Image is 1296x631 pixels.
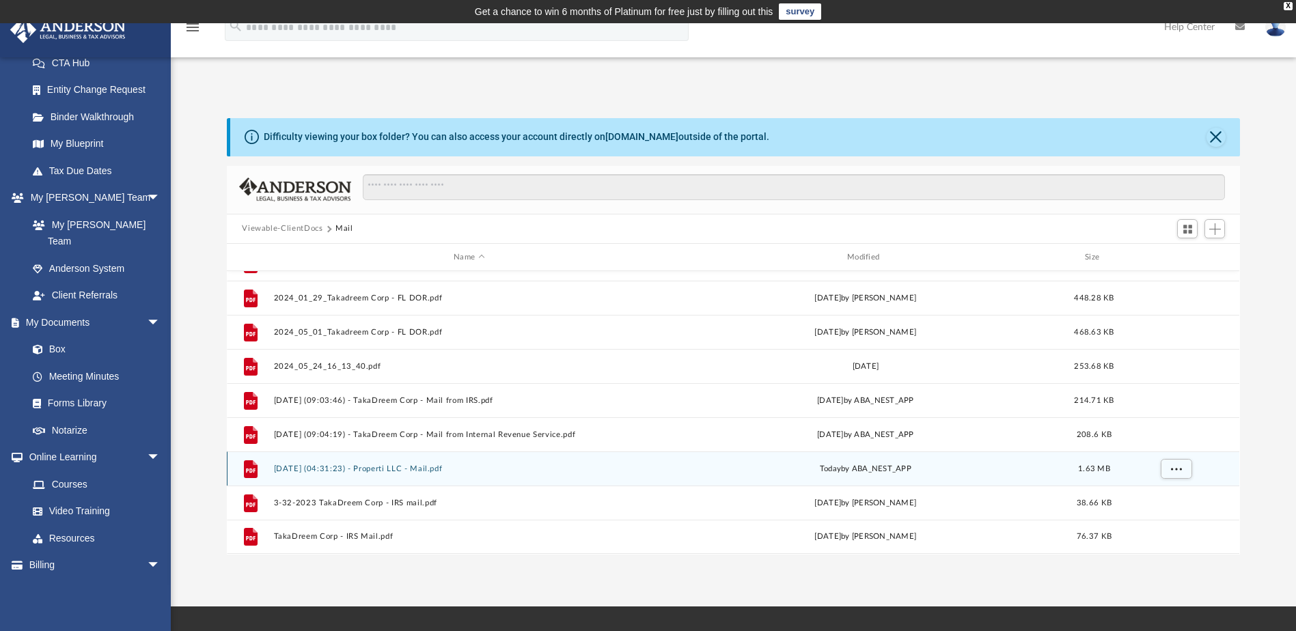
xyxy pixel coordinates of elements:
[233,251,267,264] div: id
[19,130,174,158] a: My Blueprint
[10,184,174,212] a: My [PERSON_NAME] Teamarrow_drop_down
[274,294,665,303] button: 2024_01_29_Takadreem Corp - FL DOR.pdf
[274,396,665,405] button: [DATE] (09:03:46) - TakaDreem Corp - Mail from IRS.pdf
[475,3,773,20] div: Get a chance to win 6 months of Platinum for free just by filling out this
[1177,219,1198,238] button: Switch to Grid View
[10,309,174,336] a: My Documentsarrow_drop_down
[1075,397,1114,404] span: 214.71 KB
[605,131,678,142] a: [DOMAIN_NAME]
[19,211,167,255] a: My [PERSON_NAME] Team
[670,497,1061,509] div: [DATE] by [PERSON_NAME]
[274,499,665,507] button: 3-32-2023 TakaDreem Corp - IRS mail.pdf
[147,444,174,472] span: arrow_drop_down
[1075,363,1114,370] span: 253.68 KB
[779,3,821,20] a: survey
[10,444,174,471] a: Online Learningarrow_drop_down
[1265,17,1286,37] img: User Pic
[264,130,769,144] div: Difficulty viewing your box folder? You can also access your account directly on outside of the p...
[184,19,201,36] i: menu
[1077,431,1112,438] span: 208.6 KB
[670,326,1061,339] div: [DATE] by [PERSON_NAME]
[1284,2,1293,10] div: close
[147,184,174,212] span: arrow_drop_down
[10,552,181,579] a: Billingarrow_drop_down
[1077,533,1112,541] span: 76.37 KB
[6,16,130,43] img: Anderson Advisors Platinum Portal
[19,417,174,444] a: Notarize
[1078,465,1110,473] span: 1.63 MB
[19,336,167,363] a: Box
[363,174,1225,200] input: Search files and folders
[19,103,181,130] a: Binder Walkthrough
[19,498,167,525] a: Video Training
[670,251,1061,264] div: Modified
[227,271,1239,554] div: grid
[1075,328,1114,336] span: 468.63 KB
[242,223,322,235] button: Viewable-ClientDocs
[1067,251,1122,264] div: Size
[274,362,665,371] button: 2024_05_24_16_13_40.pdf
[184,26,201,36] a: menu
[820,465,841,473] span: today
[19,524,174,552] a: Resources
[19,49,181,76] a: CTA Hub
[274,328,665,337] button: 2024_05_01_Takadreem Corp - FL DOR.pdf
[1207,128,1226,147] button: Close
[10,578,181,606] a: Events Calendar
[1161,459,1192,479] button: More options
[670,429,1061,441] div: [DATE] by ABA_NEST_APP
[19,282,174,309] a: Client Referrals
[670,395,1061,407] div: [DATE] by ABA_NEST_APP
[274,430,665,439] button: [DATE] (09:04:19) - TakaDreem Corp - Mail from Internal Revenue Service.pdf
[1204,219,1225,238] button: Add
[19,76,181,104] a: Entity Change Request
[273,251,664,264] div: Name
[274,533,665,542] button: TakaDreem Corp - IRS Mail.pdf
[1128,251,1224,264] div: id
[19,363,174,390] a: Meeting Minutes
[228,18,243,33] i: search
[274,464,665,473] button: [DATE] (04:31:23) - Properti LLC - Mail.pdf
[19,390,167,417] a: Forms Library
[670,531,1061,544] div: [DATE] by [PERSON_NAME]
[670,361,1061,373] div: [DATE]
[19,471,174,498] a: Courses
[335,223,353,235] button: Mail
[670,463,1061,475] div: by ABA_NEST_APP
[1077,499,1112,507] span: 38.66 KB
[147,309,174,337] span: arrow_drop_down
[19,157,181,184] a: Tax Due Dates
[19,255,174,282] a: Anderson System
[147,552,174,580] span: arrow_drop_down
[670,292,1061,305] div: [DATE] by [PERSON_NAME]
[1075,294,1114,302] span: 448.28 KB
